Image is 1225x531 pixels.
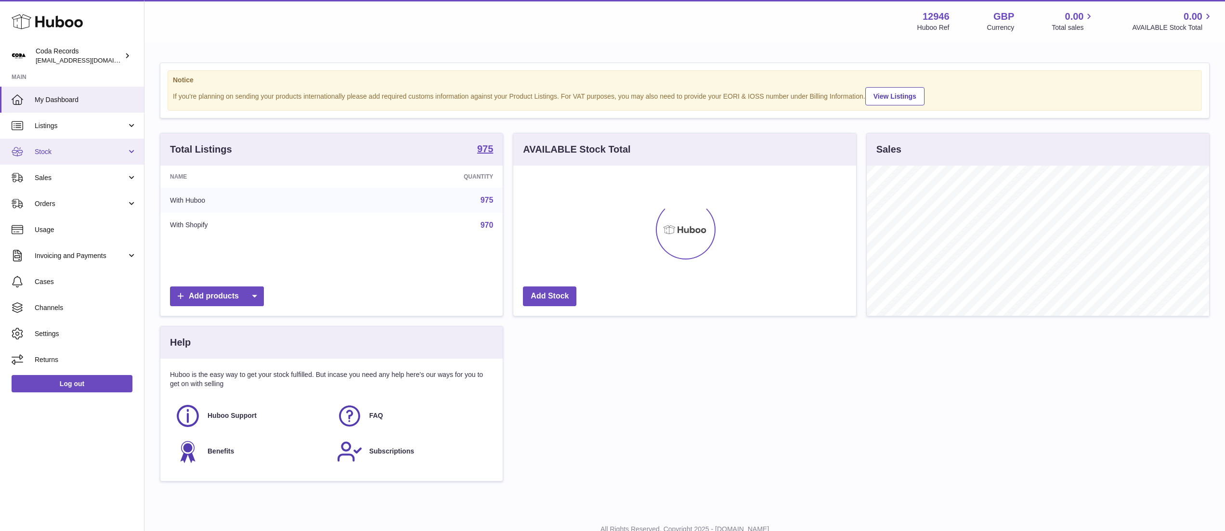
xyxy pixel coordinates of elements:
td: With Shopify [160,213,345,238]
span: AVAILABLE Stock Total [1132,23,1213,32]
span: FAQ [369,411,383,420]
span: Total sales [1052,23,1095,32]
h3: Help [170,336,191,349]
span: Invoicing and Payments [35,251,127,260]
span: Subscriptions [369,447,414,456]
span: 0.00 [1184,10,1202,23]
strong: 12946 [923,10,950,23]
strong: Notice [173,76,1197,85]
span: 0.00 [1065,10,1084,23]
a: Add products [170,286,264,306]
a: View Listings [865,87,925,105]
span: Listings [35,121,127,130]
span: Benefits [208,447,234,456]
span: Returns [35,355,137,364]
span: Huboo Support [208,411,257,420]
span: Usage [35,225,137,234]
a: Add Stock [523,286,576,306]
a: 0.00 Total sales [1052,10,1095,32]
a: Subscriptions [337,439,489,465]
th: Name [160,166,345,188]
a: Log out [12,375,132,392]
span: My Dashboard [35,95,137,104]
div: If you're planning on sending your products internationally please add required customs informati... [173,86,1197,105]
span: Settings [35,329,137,338]
p: Huboo is the easy way to get your stock fulfilled. But incase you need any help here's our ways f... [170,370,493,389]
a: Benefits [175,439,327,465]
span: [EMAIL_ADDRESS][DOMAIN_NAME] [36,56,142,64]
span: Sales [35,173,127,182]
div: Huboo Ref [917,23,950,32]
span: Stock [35,147,127,156]
a: 970 [481,221,494,229]
div: Currency [987,23,1015,32]
a: Huboo Support [175,403,327,429]
th: Quantity [345,166,503,188]
h3: AVAILABLE Stock Total [523,143,630,156]
img: haz@pcatmedia.com [12,49,26,63]
span: Channels [35,303,137,312]
a: 975 [477,144,493,155]
strong: 975 [477,144,493,154]
td: With Huboo [160,188,345,213]
a: 0.00 AVAILABLE Stock Total [1132,10,1213,32]
h3: Sales [876,143,901,156]
div: Coda Records [36,47,122,65]
span: Orders [35,199,127,208]
a: FAQ [337,403,489,429]
span: Cases [35,277,137,286]
a: 975 [481,196,494,204]
strong: GBP [993,10,1014,23]
h3: Total Listings [170,143,232,156]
